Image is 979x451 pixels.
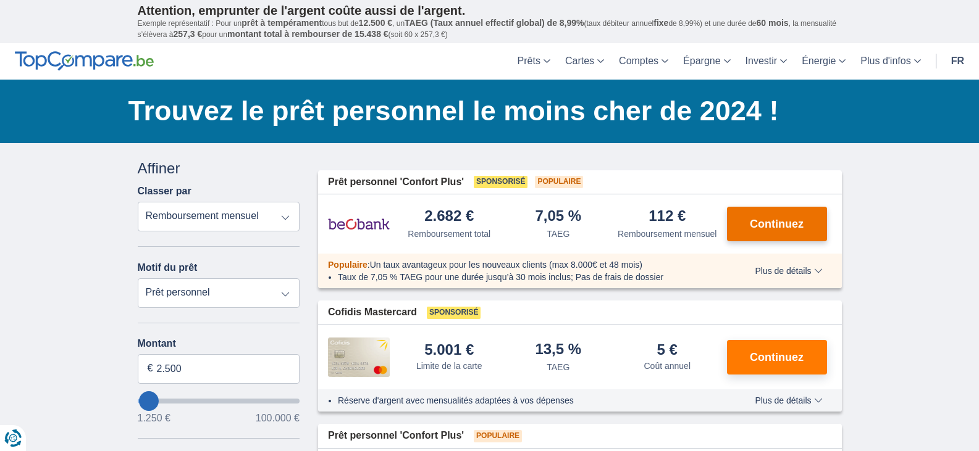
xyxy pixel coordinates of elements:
label: Classer par [138,186,191,197]
div: Remboursement total [408,228,490,240]
div: TAEG [547,361,569,373]
div: 5.001 € [424,342,474,357]
span: fixe [653,18,668,28]
a: Investir [738,43,795,80]
div: Affiner [138,158,300,179]
a: Cartes [558,43,611,80]
span: Cofidis Mastercard [328,305,417,320]
div: Remboursement mensuel [618,228,716,240]
a: Plus d'infos [853,43,928,80]
span: Sponsorisé [427,307,481,319]
span: Plus de détails [755,396,822,405]
span: 1.250 € [138,413,170,423]
span: 60 mois [757,18,789,28]
button: Continuez [727,207,827,241]
img: pret personnel Beobank [328,209,390,239]
label: Motif du prêt [138,262,198,273]
div: 2.682 € [424,209,474,225]
div: 5 € [657,342,678,357]
span: Populaire [535,176,583,188]
span: prêt à tempérament [242,18,322,28]
div: Limite de la carte [416,360,482,372]
img: pret personnel Cofidis CC [328,337,390,377]
button: Continuez [727,340,827,374]
a: Énergie [794,43,853,80]
li: Taux de 7,05 % TAEG pour une durée jusqu’à 30 mois inclus; Pas de frais de dossier [338,271,719,283]
span: Continuez [750,352,804,363]
img: TopCompare [15,51,154,71]
a: Épargne [676,43,738,80]
span: Continuez [750,218,804,230]
a: Prêts [510,43,558,80]
span: € [148,362,153,376]
h1: Trouvez le prêt personnel le moins cher de 2024 ! [128,92,842,130]
span: Plus de détails [755,267,822,275]
label: Montant [138,338,300,349]
a: fr [944,43,972,80]
p: Exemple représentatif : Pour un tous but de , un (taux débiteur annuel de 8,99%) et une durée de ... [138,18,842,40]
li: Réserve d'argent avec mensualités adaptées à vos dépenses [338,394,719,407]
span: 100.000 € [256,413,300,423]
span: 12.500 € [359,18,393,28]
p: Attention, emprunter de l'argent coûte aussi de l'argent. [138,3,842,18]
span: Un taux avantageux pour les nouveaux clients (max 8.000€ et 48 mois) [370,260,642,270]
button: Plus de détails [746,266,831,276]
span: TAEG (Taux annuel effectif global) de 8,99% [405,18,584,28]
div: Coût annuel [644,360,691,372]
span: montant total à rembourser de 15.438 € [227,29,389,39]
button: Plus de détails [746,395,831,405]
span: Populaire [474,430,522,442]
span: Sponsorisé [474,176,527,188]
input: wantToBorrow [138,399,300,403]
a: Comptes [611,43,676,80]
span: Prêt personnel 'Confort Plus' [328,429,464,443]
span: Populaire [328,260,368,270]
span: Prêt personnel 'Confort Plus' [328,175,464,189]
span: 257,3 € [174,29,203,39]
div: TAEG [547,228,569,240]
div: : [318,259,729,271]
div: 112 € [649,209,686,225]
div: 13,5 % [535,342,581,358]
div: 7,05 % [535,209,581,225]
